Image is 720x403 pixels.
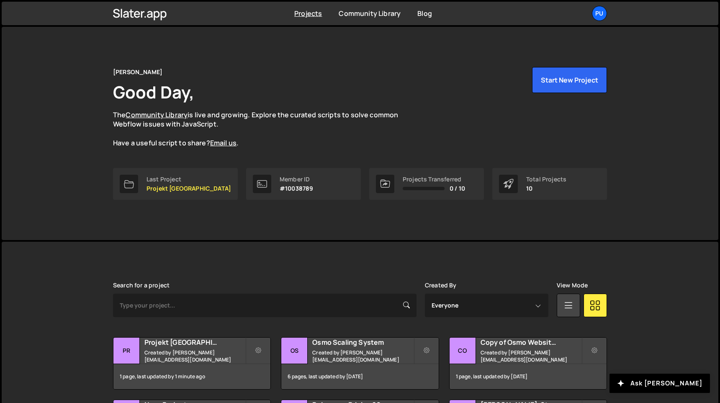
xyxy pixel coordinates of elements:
[280,176,313,183] div: Member ID
[281,364,438,389] div: 6 pages, last updated by [DATE]
[450,185,465,192] span: 0 / 10
[449,337,607,390] a: Co Copy of Osmo Website Template Created by [PERSON_NAME][EMAIL_ADDRESS][DOMAIN_NAME] 1 page, las...
[312,349,413,363] small: Created by [PERSON_NAME][EMAIL_ADDRESS][DOMAIN_NAME]
[312,338,413,347] h2: Osmo Scaling System
[126,110,188,119] a: Community Library
[557,282,588,289] label: View Mode
[425,282,457,289] label: Created By
[113,337,271,390] a: Pr Projekt [GEOGRAPHIC_DATA] Created by [PERSON_NAME][EMAIL_ADDRESS][DOMAIN_NAME] 1 page, last up...
[210,138,237,147] a: Email us
[113,168,238,200] a: Last Project Projekt [GEOGRAPHIC_DATA]
[481,349,581,363] small: Created by [PERSON_NAME][EMAIL_ADDRESS][DOMAIN_NAME]
[113,338,140,364] div: Pr
[280,185,313,192] p: #10038789
[147,176,231,183] div: Last Project
[144,338,245,347] h2: Projekt [GEOGRAPHIC_DATA]
[113,282,170,289] label: Search for a project
[144,349,245,363] small: Created by [PERSON_NAME][EMAIL_ADDRESS][DOMAIN_NAME]
[417,9,432,18] a: Blog
[113,110,414,148] p: The is live and growing. Explore the curated scripts to solve common Webflow issues with JavaScri...
[481,338,581,347] h2: Copy of Osmo Website Template
[592,6,607,21] a: Pu
[526,176,566,183] div: Total Projects
[450,338,476,364] div: Co
[281,337,439,390] a: Os Osmo Scaling System Created by [PERSON_NAME][EMAIL_ADDRESS][DOMAIN_NAME] 6 pages, last updated...
[532,67,607,93] button: Start New Project
[113,364,270,389] div: 1 page, last updated by 1 minute ago
[113,294,417,317] input: Type your project...
[147,185,231,192] p: Projekt [GEOGRAPHIC_DATA]
[450,364,607,389] div: 1 page, last updated by [DATE]
[113,80,194,103] h1: Good Day,
[526,185,566,192] p: 10
[609,374,710,393] button: Ask [PERSON_NAME]
[281,338,308,364] div: Os
[403,176,465,183] div: Projects Transferred
[339,9,401,18] a: Community Library
[294,9,322,18] a: Projects
[113,67,162,77] div: [PERSON_NAME]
